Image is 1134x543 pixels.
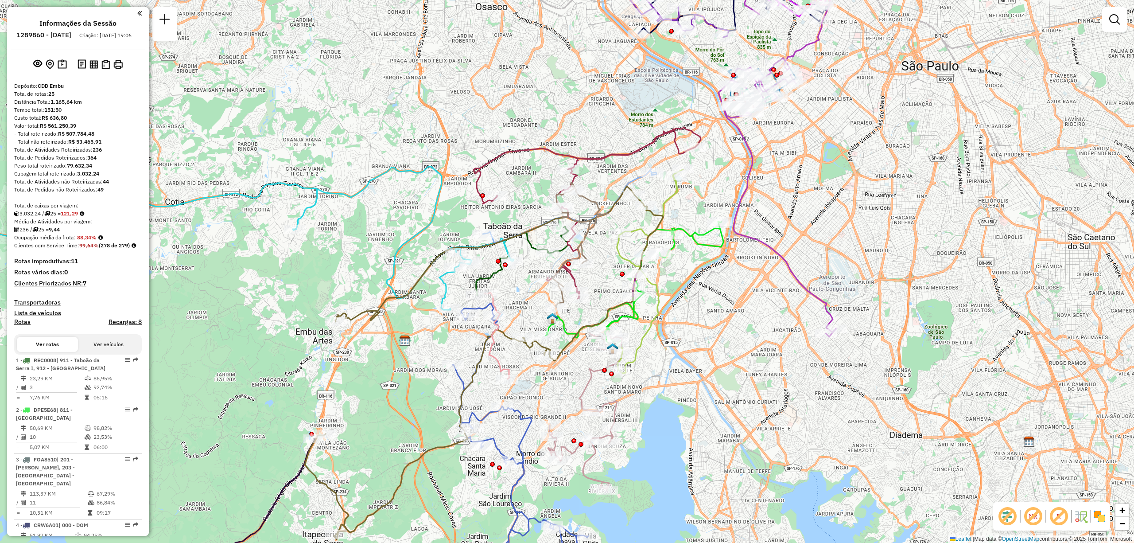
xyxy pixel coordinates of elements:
[100,58,112,71] button: Visualizar Romaneio
[14,218,142,226] div: Média de Atividades por viagem:
[93,443,138,452] td: 06:00
[125,407,130,412] em: Opções
[29,383,84,392] td: 3
[14,211,19,216] i: Cubagem total roteirizado
[88,510,92,516] i: Tempo total em rota
[67,162,92,169] strong: 79.632,34
[16,406,73,421] span: 2 -
[1115,504,1129,517] a: Zoom in
[14,242,79,249] span: Clientes com Service Time:
[1022,506,1044,527] span: Exibir NR
[83,279,86,287] strong: 7
[14,210,142,218] div: 3.032,24 / 25 =
[29,443,84,452] td: 5,07 KM
[64,268,68,276] strong: 0
[71,257,78,265] strong: 11
[29,531,74,540] td: 51,97 KM
[16,393,20,402] td: =
[48,90,54,97] strong: 25
[14,122,142,130] div: Valor total:
[29,424,84,433] td: 50,69 KM
[29,433,84,441] td: 10
[78,337,139,352] button: Ver veículos
[14,130,142,138] div: - Total roteirizado:
[80,211,84,216] i: Meta Caixas/viagem: 172,70 Diferença: -51,41
[93,146,102,153] strong: 236
[32,227,38,232] i: Total de rotas
[29,489,87,498] td: 113,37 KM
[77,234,97,241] strong: 88,34%
[1023,436,1035,448] img: CDD Diadema
[14,318,31,326] h4: Rotas
[547,313,558,324] img: DS Teste
[14,280,142,287] h4: Clientes Priorizados NR:
[16,456,75,487] span: | 201 - [PERSON_NAME], 203 - [GEOGRAPHIC_DATA] - [GEOGRAPHIC_DATA]
[14,114,142,122] div: Custo total:
[103,178,109,185] strong: 44
[109,318,142,326] h4: Recargas: 8
[29,498,87,507] td: 11
[156,11,174,31] a: Nova sessão e pesquisa
[29,374,84,383] td: 23,29 KM
[29,508,87,517] td: 10,31 KM
[607,343,618,354] img: 620 UDC Light Jd. Sao Luis
[17,337,78,352] button: Ver rotas
[14,90,142,98] div: Total de rotas:
[16,433,20,441] td: /
[93,433,138,441] td: 23,53%
[1119,504,1125,516] span: +
[21,500,26,505] i: Total de Atividades
[125,522,130,527] em: Opções
[88,500,94,505] i: % de utilização da cubagem
[14,98,142,106] div: Distância Total:
[399,335,411,347] img: CDD Embu
[40,122,76,129] strong: R$ 561.250,39
[1048,506,1069,527] span: Exibir rótulo
[125,457,130,462] em: Opções
[14,178,142,186] div: Total de Atividades não Roteirizadas:
[14,299,142,306] h4: Transportadoras
[88,491,94,496] i: % de utilização do peso
[14,170,142,178] div: Cubagem total roteirizado:
[16,31,71,39] h6: 1289860 - [DATE]
[34,456,57,463] span: FOA8510
[21,426,26,431] i: Distância Total
[14,258,142,265] h4: Rotas improdutivas:
[93,374,138,383] td: 86,95%
[83,531,120,540] td: 94,25%
[44,58,56,71] button: Centralizar mapa no depósito ou ponto de apoio
[42,114,67,121] strong: R$ 636,80
[93,383,138,392] td: 92,74%
[31,57,44,71] button: Exibir sessão original
[1074,509,1088,523] img: Fluxo de ruas
[44,106,62,113] strong: 151:50
[49,226,60,233] strong: 9,44
[21,533,26,538] i: Distância Total
[125,357,130,363] em: Opções
[21,434,26,440] i: Total de Atividades
[21,385,26,390] i: Total de Atividades
[973,536,974,542] span: |
[21,376,26,381] i: Distância Total
[88,58,100,70] button: Visualizar relatório de Roteirização
[85,395,89,400] i: Tempo total em rota
[14,202,142,210] div: Total de caixas por viagem:
[50,98,82,105] strong: 1.165,64 km
[950,536,971,542] a: Leaflet
[14,154,142,162] div: Total de Pedidos Roteirizados:
[97,186,104,193] strong: 49
[98,235,103,240] em: Média calculada utilizando a maior ocupação (%Peso ou %Cubagem) de cada rota da sessão. Rotas cro...
[85,445,89,450] i: Tempo total em rota
[93,424,138,433] td: 98,82%
[16,456,75,487] span: 3 -
[96,498,138,507] td: 86,84%
[61,210,78,217] strong: 121,29
[87,154,97,161] strong: 364
[1119,518,1125,529] span: −
[14,146,142,154] div: Total de Atividades Roteirizadas:
[34,357,56,363] span: REC0008
[14,162,142,170] div: Peso total roteirizado:
[112,58,124,71] button: Imprimir Rotas
[29,393,84,402] td: 7,76 KM
[68,138,101,145] strong: R$ 53.465,91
